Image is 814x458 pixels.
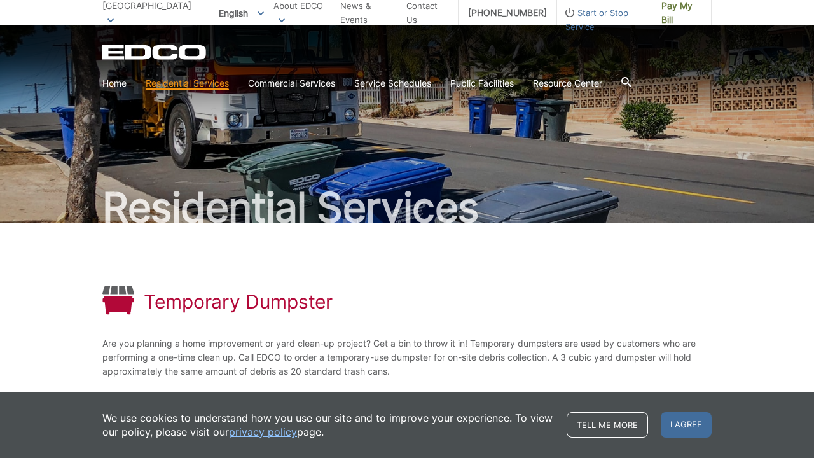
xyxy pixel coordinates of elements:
[533,76,602,90] a: Resource Center
[567,412,648,438] a: Tell me more
[102,187,712,228] h2: Residential Services
[209,3,273,24] span: English
[229,425,297,439] a: privacy policy
[102,76,127,90] a: Home
[102,390,712,418] p: We will deliver the container directly to your home and pick it up when you are finished. For mor...
[102,45,208,60] a: EDCD logo. Return to the homepage.
[661,412,712,438] span: I agree
[102,411,554,439] p: We use cookies to understand how you use our site and to improve your experience. To view our pol...
[146,76,229,90] a: Residential Services
[354,76,431,90] a: Service Schedules
[144,290,333,313] h1: Temporary Dumpster
[248,76,335,90] a: Commercial Services
[102,337,712,378] p: Are you planning a home improvement or yard clean-up project? Get a bin to throw it in! Temporary...
[450,76,514,90] a: Public Facilities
